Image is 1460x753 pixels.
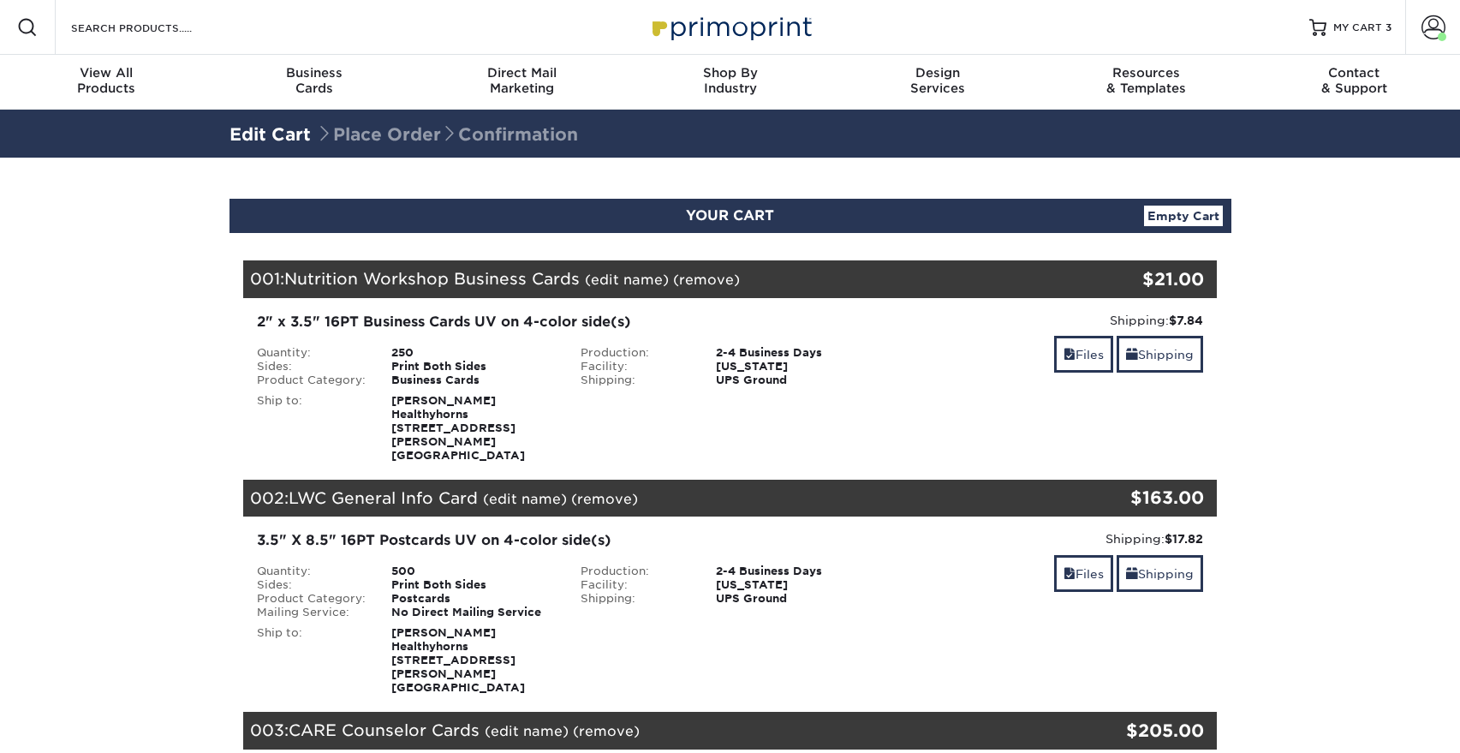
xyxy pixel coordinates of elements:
div: Shipping: [905,530,1204,547]
span: Shop By [626,65,834,81]
div: $21.00 [1055,266,1205,292]
span: View All [3,65,211,81]
a: (remove) [673,272,740,288]
a: Shipping [1117,336,1203,373]
div: Business Cards [378,374,568,387]
div: Mailing Service: [244,606,379,619]
div: Product Category: [244,374,379,387]
div: Shipping: [568,592,703,606]
a: Resources& Templates [1042,55,1250,110]
div: [US_STATE] [703,360,892,374]
span: files [1064,348,1076,362]
span: shipping [1126,348,1138,362]
a: Files [1054,555,1113,592]
div: 2" x 3.5" 16PT Business Cards UV on 4-color side(s) [257,312,879,332]
div: 003: [243,712,1055,750]
div: Facility: [568,578,703,592]
span: Nutrition Workshop Business Cards [284,269,580,288]
a: Empty Cart [1144,206,1223,226]
div: Production: [568,565,703,578]
span: Contact [1250,65,1458,81]
a: (remove) [573,723,640,739]
a: Shipping [1117,555,1203,592]
div: Product Category: [244,592,379,606]
div: Services [834,65,1042,96]
a: BusinessCards [210,55,418,110]
div: 2-4 Business Days [703,565,892,578]
span: Place Order Confirmation [316,124,578,145]
a: (remove) [571,491,638,507]
span: shipping [1126,567,1138,581]
a: (edit name) [585,272,669,288]
div: 2-4 Business Days [703,346,892,360]
a: View AllProducts [3,55,211,110]
div: 3.5" X 8.5" 16PT Postcards UV on 4-color side(s) [257,530,879,551]
div: $205.00 [1055,718,1205,744]
a: Files [1054,336,1113,373]
div: Quantity: [244,565,379,578]
a: (edit name) [483,491,567,507]
strong: $17.82 [1165,532,1203,546]
span: CARE Counselor Cards [289,720,480,739]
a: Edit Cart [229,124,311,145]
a: Shop ByIndustry [626,55,834,110]
span: Direct Mail [418,65,626,81]
span: MY CART [1333,21,1382,35]
div: & Support [1250,65,1458,96]
div: Ship to: [244,394,379,463]
div: Cards [210,65,418,96]
div: Postcards [378,592,568,606]
div: UPS Ground [703,592,892,606]
a: Contact& Support [1250,55,1458,110]
a: DesignServices [834,55,1042,110]
div: Sides: [244,578,379,592]
div: Shipping: [905,312,1204,329]
a: Direct MailMarketing [418,55,626,110]
strong: [PERSON_NAME] Healthyhorns [STREET_ADDRESS][PERSON_NAME] [GEOGRAPHIC_DATA] [391,394,525,462]
div: Marketing [418,65,626,96]
div: & Templates [1042,65,1250,96]
span: Business [210,65,418,81]
div: 250 [378,346,568,360]
input: SEARCH PRODUCTS..... [69,17,236,38]
div: 001: [243,260,1055,298]
div: Ship to: [244,626,379,695]
span: Design [834,65,1042,81]
span: 3 [1386,21,1391,33]
div: 500 [378,565,568,578]
span: files [1064,567,1076,581]
strong: $7.84 [1169,314,1203,327]
div: Facility: [568,360,703,374]
div: UPS Ground [703,374,892,387]
div: Sides: [244,360,379,374]
div: Industry [626,65,834,96]
img: Primoprint [645,9,816,45]
div: Products [3,65,211,96]
div: No Direct Mailing Service [378,606,568,619]
strong: [PERSON_NAME] Healthyhorns [STREET_ADDRESS][PERSON_NAME] [GEOGRAPHIC_DATA] [391,626,525,694]
div: Print Both Sides [378,578,568,592]
span: Resources [1042,65,1250,81]
span: LWC General Info Card [289,488,478,507]
div: Production: [568,346,703,360]
div: Shipping: [568,374,703,387]
div: 002: [243,480,1055,517]
div: Quantity: [244,346,379,360]
div: Print Both Sides [378,360,568,374]
div: $163.00 [1055,485,1205,511]
div: [US_STATE] [703,578,892,592]
span: YOUR CART [686,207,774,224]
a: (edit name) [485,723,569,739]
